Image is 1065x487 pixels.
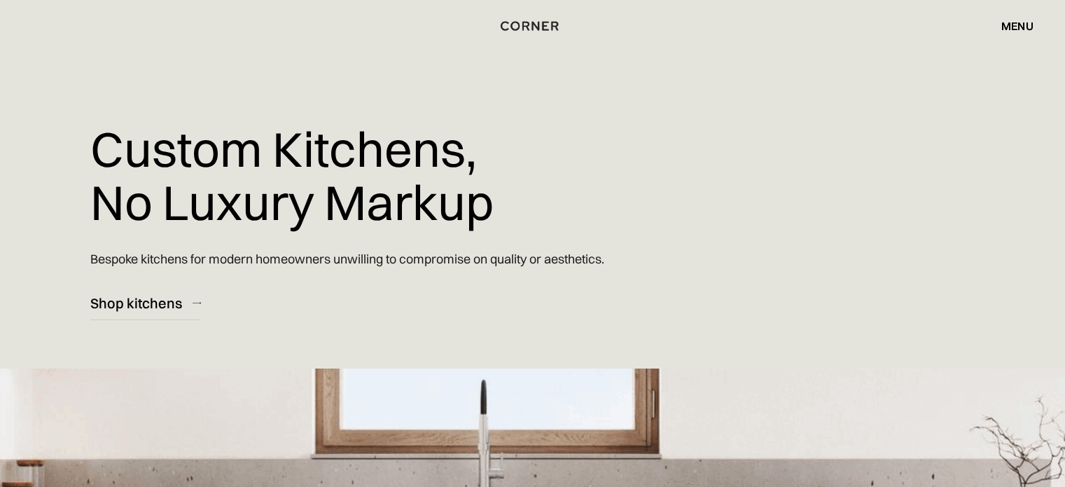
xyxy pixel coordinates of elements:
div: menu [987,14,1033,38]
p: Bespoke kitchens for modern homeowners unwilling to compromise on quality or aesthetics. [90,239,604,279]
div: Shop kitchens [90,294,182,313]
h1: Custom Kitchens, No Luxury Markup [90,112,494,239]
a: home [496,17,569,35]
div: menu [1001,20,1033,32]
a: Shop kitchens [90,286,201,320]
